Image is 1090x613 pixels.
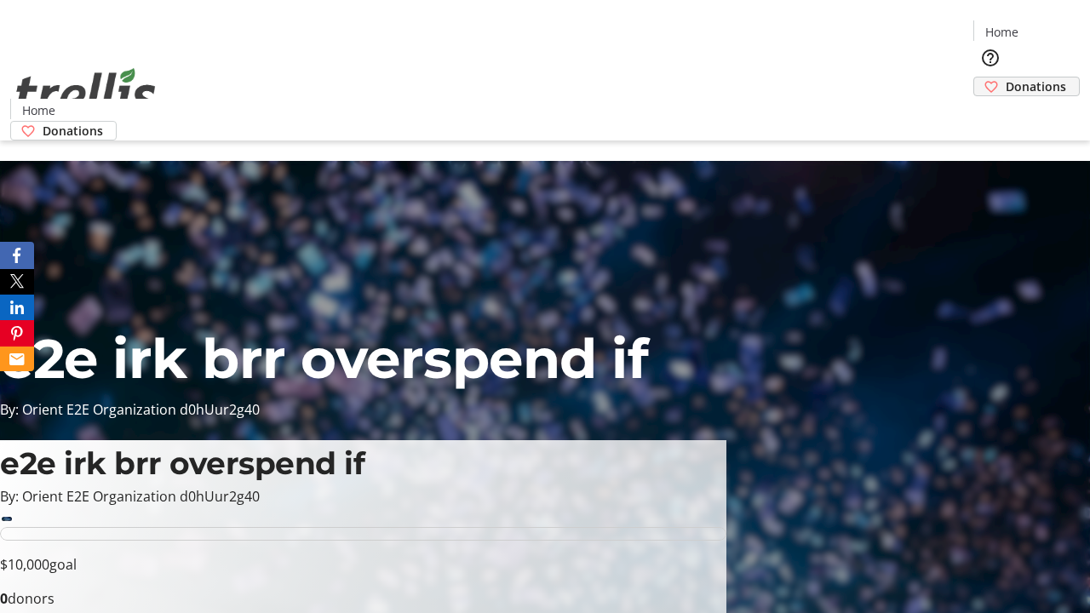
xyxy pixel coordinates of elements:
span: Home [22,101,55,119]
span: Home [985,23,1018,41]
span: Donations [43,122,103,140]
a: Donations [10,121,117,140]
button: Cart [973,96,1007,130]
span: Donations [1006,77,1066,95]
button: Help [973,41,1007,75]
a: Home [974,23,1029,41]
a: Donations [973,77,1080,96]
a: Home [11,101,66,119]
img: Orient E2E Organization d0hUur2g40's Logo [10,49,162,135]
